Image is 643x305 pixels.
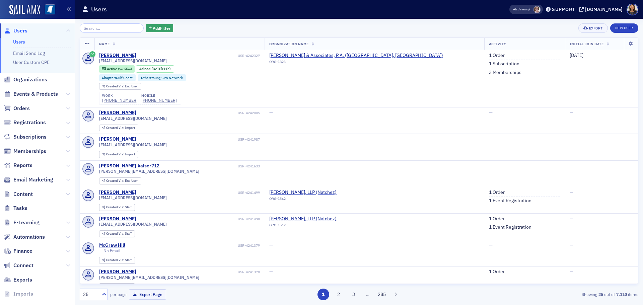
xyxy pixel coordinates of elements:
div: USR-4241499 [137,190,260,195]
div: USR-4242327 [137,54,260,58]
span: Created Via : [106,258,125,262]
a: 1 Event Registration [489,198,531,204]
a: Memberships [4,148,46,155]
div: 25 [83,291,98,298]
div: [PERSON_NAME] [99,110,136,116]
a: E-Learning [4,219,40,226]
div: [PHONE_NUMBER] [141,98,177,103]
div: Showing out of items [457,291,638,297]
a: 1 Subscription [489,61,519,67]
span: Created Via : [106,126,125,130]
a: Users [4,27,27,34]
div: [DOMAIN_NAME] [585,6,623,12]
a: User Custom CPE [13,59,50,65]
span: Created Via : [106,152,125,156]
a: View Homepage [40,4,55,16]
span: — [269,136,273,142]
a: New User [610,23,638,33]
a: [PERSON_NAME] [99,216,136,222]
a: [PERSON_NAME], LLP (Natchez) [269,216,337,222]
a: [PERSON_NAME] [99,53,136,59]
div: Created Via: Staff [99,230,135,237]
a: Other:Young CPA Network [141,76,183,80]
span: Joined : [139,67,152,71]
a: [PERSON_NAME] & Associates, P.A. ([GEOGRAPHIC_DATA], [GEOGRAPHIC_DATA]) [269,53,443,59]
div: (11h) [152,67,171,71]
div: USR-4241378 [137,270,260,274]
a: 1 Order [489,189,505,196]
span: E-Learning [13,219,40,226]
a: Reports [4,162,32,169]
span: [PERSON_NAME][EMAIL_ADDRESS][DOMAIN_NAME] [99,275,199,280]
img: SailAMX [9,5,40,15]
a: McGraw Hill [99,242,125,248]
span: — [269,269,273,275]
a: [PERSON_NAME] [99,136,136,142]
img: SailAMX [45,4,55,15]
a: Organizations [4,76,47,83]
span: — No Email — [99,248,125,253]
span: Organizations [13,76,47,83]
div: [PHONE_NUMBER] [102,98,138,103]
span: Lydia Carlisle [533,6,541,13]
span: [EMAIL_ADDRESS][DOMAIN_NAME] [99,142,167,147]
span: — [269,242,273,248]
span: — [570,189,573,195]
h1: Users [91,5,107,13]
div: USR-4242005 [137,111,260,115]
span: Exports [13,276,32,284]
span: Registrations [13,119,46,126]
button: [DOMAIN_NAME] [579,7,625,12]
button: 2 [333,289,344,300]
div: Created Via: Staff [99,283,135,290]
span: — [269,109,273,116]
a: Users [13,39,25,45]
span: — [570,136,573,142]
span: Profile [627,4,638,15]
a: Email Marketing [4,176,53,183]
span: [DATE] [570,52,583,58]
span: Name [99,42,110,46]
a: Finance [4,247,32,255]
span: — [570,109,573,116]
div: USR-4241987 [137,137,260,142]
div: Import [106,126,135,130]
span: Silas Simmons, LLP (Natchez) [269,216,337,222]
span: Certified [118,67,132,71]
span: Imports [13,290,33,298]
div: [PERSON_NAME] [99,189,136,196]
span: Content [13,190,33,198]
button: 285 [376,289,388,300]
span: Initial Join Date [570,42,603,46]
div: USR-4241379 [126,243,260,248]
span: Organization Name [269,42,309,46]
span: Viewing [513,7,530,12]
label: per page [110,291,127,297]
span: Other : [141,75,151,80]
a: 1 Order [489,53,505,59]
button: Export [578,23,608,33]
div: mobile [141,94,177,98]
span: Email Marketing [13,176,53,183]
span: Add Filter [153,25,170,31]
span: [EMAIL_ADDRESS][DOMAIN_NAME] [99,58,167,63]
a: Exports [4,276,32,284]
a: Email Send Log [13,50,45,56]
div: Created Via: End User [99,83,141,90]
a: Connect [4,262,33,269]
span: — [269,163,273,169]
span: … [363,291,372,297]
div: Active: Active: Certified [99,65,135,73]
span: — [489,109,493,116]
div: End User [106,85,138,88]
div: [PERSON_NAME] [99,269,136,275]
div: Staff [106,232,132,236]
a: 1 Order [489,269,505,275]
a: Imports [4,290,33,298]
button: AddFilter [146,24,173,32]
span: Created Via : [106,231,125,236]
